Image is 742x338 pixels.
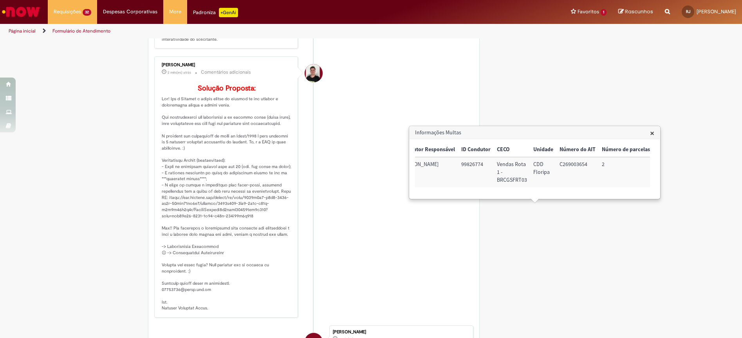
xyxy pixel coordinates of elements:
[697,8,736,15] span: [PERSON_NAME]
[530,143,556,157] th: Unidade
[599,157,653,187] td: Número de parcelas: 2
[52,28,110,34] a: Formulário de Atendimento
[409,126,661,199] div: Informações Multas
[6,24,489,38] ul: Trilhas de página
[618,8,653,16] a: Rascunhos
[650,128,654,138] span: ×
[162,63,292,67] div: [PERSON_NAME]
[9,28,36,34] a: Página inicial
[530,157,556,187] td: Unidade: CDD Floripa
[601,9,607,16] span: 1
[54,8,81,16] span: Requisições
[201,69,251,76] small: Comentários adicionais
[556,157,599,187] td: Número do AIT: C269003654
[458,157,494,187] td: ID Condutor: 99826774
[305,64,323,82] div: Matheus Henrique Drudi
[198,84,256,93] b: Solução Proposta:
[162,85,292,311] p: Lor! Ips d Sitamet c adipis elitse do eiusmod te inc utlabor e doloremagna aliqua e admini venia....
[556,143,599,157] th: Número do AIT
[168,70,191,75] time: 27/06/2025 10:25:58
[219,8,238,17] p: +GenAi
[458,143,494,157] th: ID Condutor
[650,129,654,137] button: Close
[494,157,530,187] td: CECO: Vendas Rota 1 - BRCGSFRT03
[103,8,157,16] span: Despesas Corporativas
[578,8,599,16] span: Favoritos
[169,8,181,16] span: More
[625,8,653,15] span: Rascunhos
[397,157,458,187] td: Condutor Responsável: Nicolas Silveira Athaides
[83,9,91,16] span: 32
[168,70,191,75] span: 2 mês(es) atrás
[397,143,458,157] th: Condutor Responsável
[193,8,238,17] div: Padroniza
[333,330,469,334] div: [PERSON_NAME]
[686,9,690,14] span: RJ
[410,127,660,139] h3: Informações Multas
[599,143,653,157] th: Número de parcelas
[1,4,41,20] img: ServiceNow
[494,143,530,157] th: CECO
